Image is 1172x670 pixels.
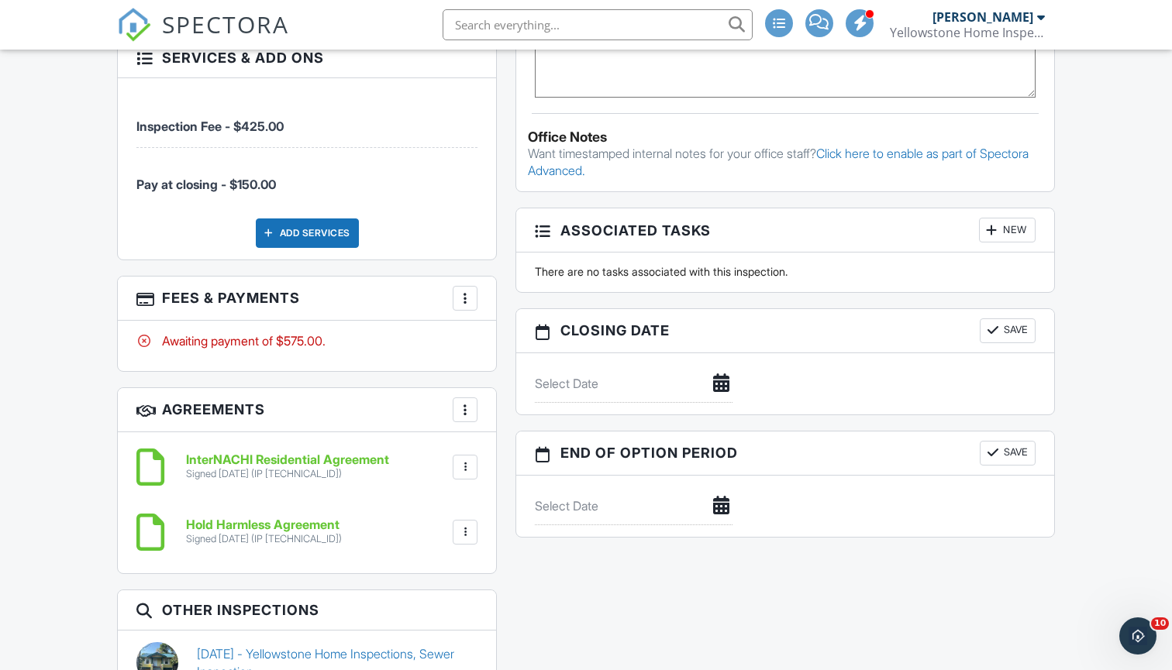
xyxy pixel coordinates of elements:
h3: Other Inspections [118,590,496,630]
input: Search everything... [443,9,753,40]
span: Closing date [560,320,670,341]
h3: Agreements [118,388,496,432]
button: Save [980,318,1036,343]
h6: Hold Harmless Agreement [186,518,342,532]
div: Signed [DATE] (IP [TECHNICAL_ID]) [186,468,389,480]
input: Select Date [535,487,732,525]
span: Inspection Fee - $425.00 [136,119,284,134]
div: Office Notes [528,129,1043,145]
img: The Best Home Inspection Software - Spectora [117,8,151,42]
span: Pay at closing - $150.00 [136,177,276,192]
a: SPECTORA [117,21,289,53]
span: Associated Tasks [560,220,711,241]
span: SPECTORA [162,8,289,40]
a: InterNACHI Residential Agreement Signed [DATE] (IP [TECHNICAL_ID]) [186,453,389,480]
span: 10 [1151,617,1169,630]
span: End of Option Period [560,442,738,463]
p: Want timestamped internal notes for your office staff? [528,145,1043,180]
div: Yellowstone Home Inspections [890,25,1045,40]
li: Service: Pay at closing [136,148,477,205]
iframe: Intercom live chat [1119,617,1156,655]
li: Service: Inspection Fee [136,90,477,148]
div: There are no tasks associated with this inspection. [526,264,1045,280]
div: [PERSON_NAME] [932,9,1033,25]
button: Save [980,441,1036,466]
div: Signed [DATE] (IP [TECHNICAL_ID]) [186,533,342,545]
a: Hold Harmless Agreement Signed [DATE] (IP [TECHNICAL_ID]) [186,518,342,545]
h6: InterNACHI Residential Agreement [186,453,389,467]
div: Awaiting payment of $575.00. [136,332,477,349]
div: New [979,218,1036,242]
div: Add Services [256,218,359,248]
input: Select Date [535,365,732,403]
h3: Fees & Payments [118,277,496,321]
h3: Services & Add ons [118,38,496,78]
